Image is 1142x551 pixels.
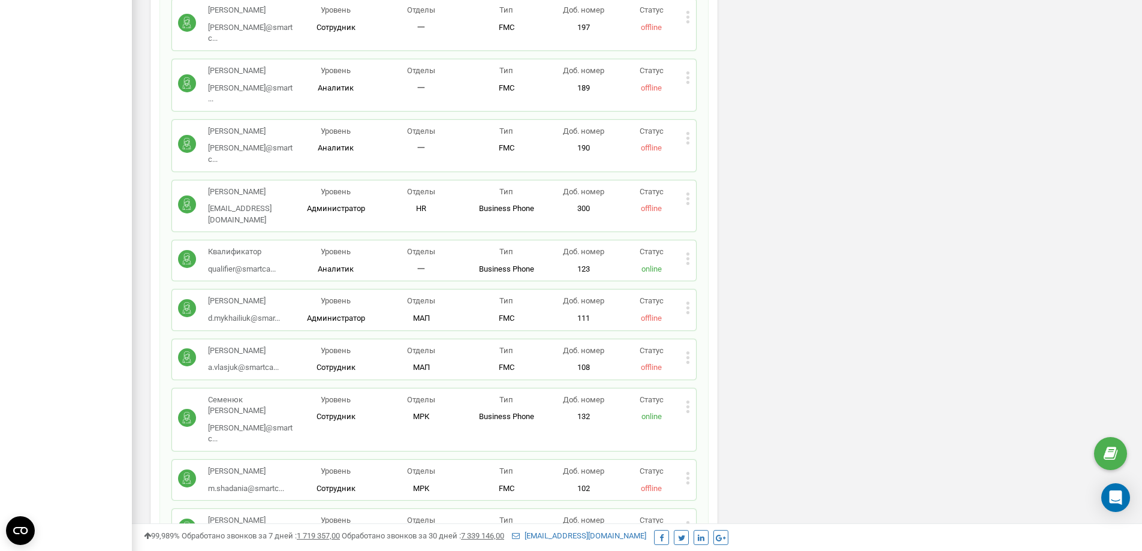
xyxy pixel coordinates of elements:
span: FMC [499,143,514,152]
span: Уровень [321,127,351,136]
span: Уровень [321,247,351,256]
p: [PERSON_NAME] [208,126,293,137]
p: Семенюк [PERSON_NAME] [208,395,293,417]
span: offline [641,484,662,493]
span: Отделы [407,127,435,136]
span: Business Phone [479,264,534,273]
span: FMC [499,363,514,372]
span: Доб. номер [563,296,604,305]
span: offline [641,204,662,213]
u: 7 339 146,00 [461,531,504,540]
span: 一 [417,264,425,273]
span: Статус [640,346,664,355]
span: Тип [499,466,513,475]
div: Open Intercom Messenger [1101,483,1130,512]
span: Business Phone [479,412,534,421]
span: Business Phone [479,204,534,213]
span: Доб. номер [563,346,604,355]
span: Отделы [407,346,435,355]
span: Тип [499,5,513,14]
span: Статус [640,127,664,136]
span: Обработано звонков за 30 дней : [342,531,504,540]
p: [PERSON_NAME] [208,345,279,357]
span: Администратор [307,204,365,213]
span: Отделы [407,66,435,75]
span: [EMAIL_ADDRESS][DOMAIN_NAME] [208,204,272,224]
span: HR [416,204,426,213]
span: d.mykhailiuk@smar... [208,314,280,323]
span: 一 [417,23,425,32]
span: Доб. номер [563,127,604,136]
span: offline [641,83,662,92]
span: Тип [499,296,513,305]
a: [EMAIL_ADDRESS][DOMAIN_NAME] [512,531,646,540]
span: [PERSON_NAME]@smartc... [208,23,293,43]
p: [PERSON_NAME] [208,296,280,307]
p: 132 [549,411,617,423]
span: Сотрудник [317,23,355,32]
span: Статус [640,296,664,305]
span: Тип [499,247,513,256]
span: Отделы [407,5,435,14]
span: FMC [499,83,514,92]
span: Отделы [407,247,435,256]
span: offline [641,363,662,372]
span: Отделы [407,516,435,525]
span: Статус [640,187,664,196]
span: Тип [499,187,513,196]
span: Тип [499,127,513,136]
span: Администратор [307,314,365,323]
span: online [641,264,662,273]
span: Отделы [407,187,435,196]
span: Тип [499,395,513,404]
span: Сотрудник [317,363,355,372]
span: Отделы [407,466,435,475]
span: Статус [640,5,664,14]
p: [PERSON_NAME] [208,65,293,77]
span: Сотрудник [317,412,355,421]
span: Аналитик [318,264,354,273]
span: МАП [413,314,430,323]
u: 1 719 357,00 [297,531,340,540]
span: МРК [413,412,429,421]
p: 190 [549,143,617,154]
p: 189 [549,83,617,94]
span: Доб. номер [563,66,604,75]
span: Уровень [321,5,351,14]
p: 300 [549,203,617,215]
span: Аналитик [318,143,354,152]
span: Сотрудник [317,484,355,493]
span: offline [641,314,662,323]
span: Статус [640,66,664,75]
p: 111 [549,313,617,324]
p: 108 [549,362,617,374]
p: [PERSON_NAME] [208,186,293,198]
span: Доб. номер [563,516,604,525]
span: Доб. номер [563,466,604,475]
span: Статус [640,247,664,256]
span: 一 [417,143,425,152]
span: offline [641,23,662,32]
span: [PERSON_NAME]@smartc... [208,423,293,444]
span: МАП [413,363,430,372]
span: offline [641,143,662,152]
span: Уровень [321,187,351,196]
p: [PERSON_NAME] [208,5,293,16]
span: Уровень [321,395,351,404]
span: Тип [499,516,513,525]
span: FMC [499,314,514,323]
span: Доб. номер [563,5,604,14]
span: Уровень [321,346,351,355]
span: [PERSON_NAME]@smartc... [208,143,293,164]
span: Уровень [321,296,351,305]
p: 102 [549,483,617,495]
span: 一 [417,83,425,92]
p: 123 [549,264,617,275]
span: Обработано звонков за 7 дней : [182,531,340,540]
span: Отделы [407,296,435,305]
span: Тип [499,66,513,75]
span: Отделы [407,395,435,404]
span: online [641,412,662,421]
span: Доб. номер [563,395,604,404]
span: Тип [499,346,513,355]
